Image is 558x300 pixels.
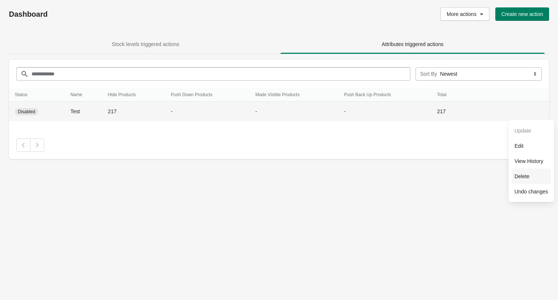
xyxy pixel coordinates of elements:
span: View History [515,157,548,165]
td: - [338,102,431,121]
button: More actions [440,7,489,21]
td: 217 [431,102,465,121]
span: Test [70,108,80,114]
span: Attributes triggered actions [382,41,444,47]
span: Undo changes [515,188,548,195]
th: Made Visible Products [249,88,338,102]
span: Disabled [18,109,35,115]
button: Delete [512,169,551,184]
nav: Pagination [16,138,542,152]
td: - [249,102,338,121]
button: Edit [512,138,551,153]
span: Stock levels triggered actions [112,41,179,47]
th: Name [65,88,102,102]
th: Push Down Products [165,88,250,102]
button: Undo changes [512,184,551,199]
button: Update [512,123,551,138]
td: 217 [102,102,165,121]
span: Update [515,127,548,134]
h1: Dashboard [9,10,241,19]
th: Hide Products [102,88,165,102]
span: Create new action [501,11,543,17]
span: Edit [515,142,548,150]
button: Create new action [495,7,549,21]
span: More actions [447,11,476,17]
th: Status [9,88,65,102]
button: View History [512,153,551,169]
td: - [165,102,250,121]
th: Push Back Up Products [338,88,431,102]
span: Delete [515,173,548,180]
th: Total [431,88,465,102]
